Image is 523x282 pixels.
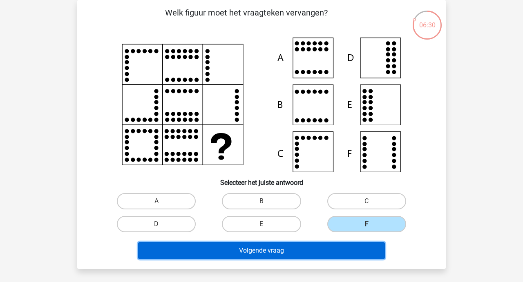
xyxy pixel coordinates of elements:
[327,216,406,232] label: F
[327,193,406,209] label: C
[90,172,433,187] h6: Selecteer het juiste antwoord
[138,242,385,259] button: Volgende vraag
[222,216,301,232] label: E
[117,216,196,232] label: D
[117,193,196,209] label: A
[222,193,301,209] label: B
[412,10,443,30] div: 06:30
[90,7,402,31] p: Welk figuur moet het vraagteken vervangen?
